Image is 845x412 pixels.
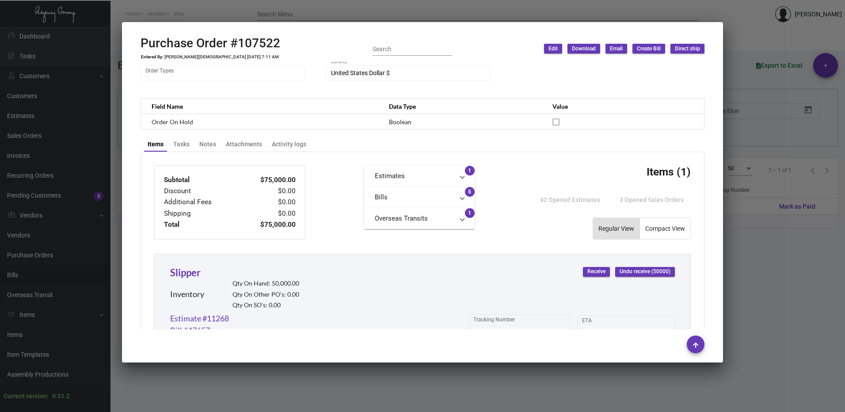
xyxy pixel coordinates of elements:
th: Value [544,99,704,114]
button: Receive [583,267,610,277]
td: [PERSON_NAME][DEMOGRAPHIC_DATA] [DATE] 7:11 AM [164,54,279,60]
th: Data Type [380,99,544,114]
td: Total [164,219,240,230]
div: Activity logs [272,140,306,149]
button: 42 Opened Estimates [533,192,607,208]
td: $0.00 [240,208,296,219]
td: $0.00 [240,197,296,208]
div: Tasks [173,140,190,149]
button: Regular View [593,218,639,239]
span: Edit [548,45,558,53]
button: 3 Opened Sales Orders [613,192,691,208]
td: Subtotal [164,175,240,186]
mat-expansion-panel-header: Bills [364,187,475,208]
mat-panel-title: Estimates [375,171,453,181]
span: Email [610,45,623,53]
span: Download [572,45,596,53]
span: Receive [587,268,605,275]
button: Compact View [640,218,690,239]
span: 42 Opened Estimates [540,196,600,203]
td: $75,000.00 [240,175,296,186]
mat-panel-title: Overseas Transits [375,214,453,224]
span: Order On Hold [152,118,193,126]
th: Field Name [141,99,381,114]
button: Direct ship [670,44,704,53]
button: Download [567,44,600,53]
td: Discount [164,186,240,197]
span: Direct ship [675,45,700,53]
td: $75,000.00 [240,219,296,230]
h3: Items (1) [647,165,691,178]
div: Current version: [4,392,49,401]
button: Edit [544,44,562,53]
mat-panel-title: Bills [375,192,453,202]
td: Shipping [164,208,240,219]
td: $0.00 [240,186,296,197]
div: Attachments [226,140,262,149]
button: Create Bill [632,44,665,53]
mat-expansion-panel-header: Estimates [364,165,475,187]
div: Items [148,140,164,149]
span: Boolean [389,118,411,126]
h2: Purchase Order #107522 [141,36,280,51]
h2: Qty On SO’s: 0.00 [232,301,299,309]
input: End date [617,319,659,326]
h2: Qty On Hand: 50,000.00 [232,280,299,287]
h2: Qty On Other PO’s: 0.00 [232,291,299,298]
td: Entered By: [141,54,164,60]
span: 3 Opened Sales Orders [620,196,684,203]
div: 0.51.2 [52,392,70,401]
div: Notes [199,140,216,149]
a: Estimate #11268 [170,313,229,324]
td: Additional Fees [164,197,240,208]
span: Create Bill [637,45,661,53]
button: Email [605,44,627,53]
span: Undo receive (50000) [620,268,670,275]
button: Undo receive (50000) [615,267,675,277]
mat-expansion-panel-header: Overseas Transits [364,208,475,229]
h2: Inventory [170,290,204,299]
input: Start date [582,319,609,326]
a: Bill #47657 [170,324,210,336]
a: Slipper [170,267,201,278]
